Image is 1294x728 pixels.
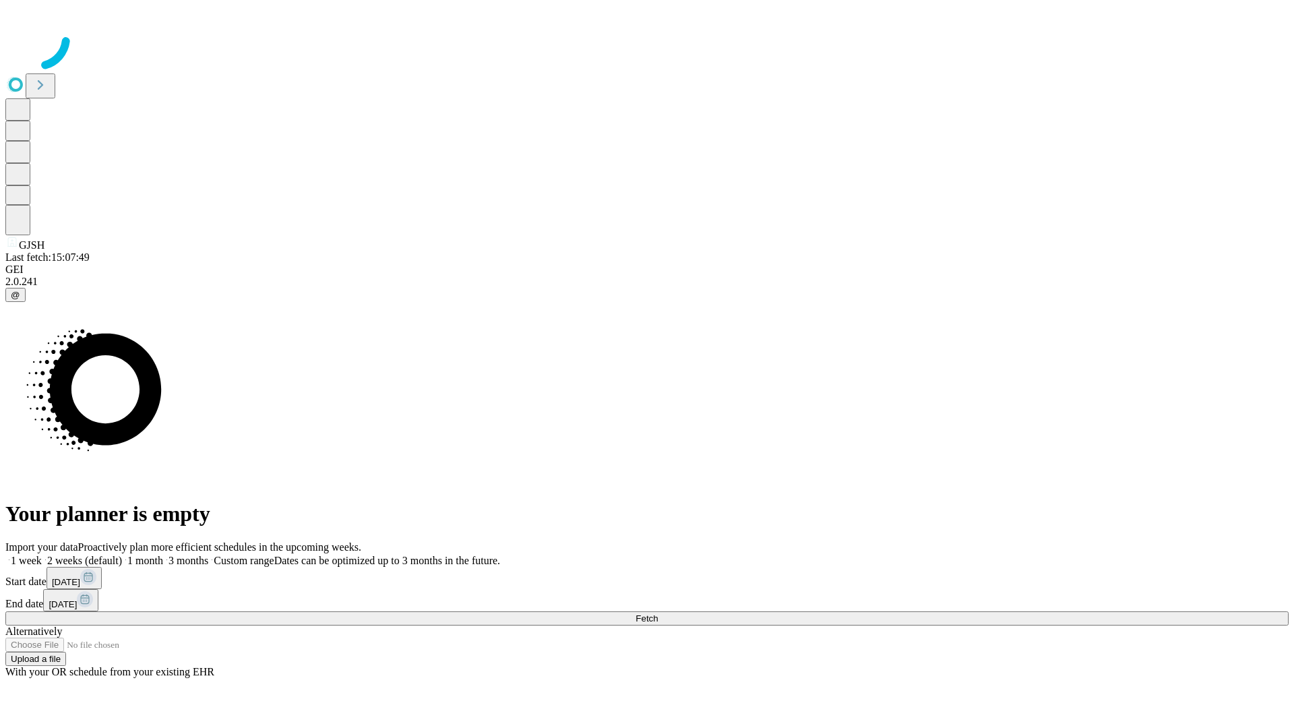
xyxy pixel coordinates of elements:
[19,239,44,251] span: GJSH
[78,541,361,553] span: Proactively plan more efficient schedules in the upcoming weeks.
[52,577,80,587] span: [DATE]
[5,264,1289,276] div: GEI
[5,611,1289,626] button: Fetch
[5,288,26,302] button: @
[49,599,77,609] span: [DATE]
[5,652,66,666] button: Upload a file
[214,555,274,566] span: Custom range
[5,502,1289,526] h1: Your planner is empty
[274,555,500,566] span: Dates can be optimized up to 3 months in the future.
[11,290,20,300] span: @
[47,555,122,566] span: 2 weeks (default)
[5,626,62,637] span: Alternatively
[5,666,214,677] span: With your OR schedule from your existing EHR
[5,541,78,553] span: Import your data
[127,555,163,566] span: 1 month
[5,251,90,263] span: Last fetch: 15:07:49
[47,567,102,589] button: [DATE]
[5,276,1289,288] div: 2.0.241
[5,589,1289,611] div: End date
[168,555,208,566] span: 3 months
[636,613,658,624] span: Fetch
[5,567,1289,589] div: Start date
[11,555,42,566] span: 1 week
[43,589,98,611] button: [DATE]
